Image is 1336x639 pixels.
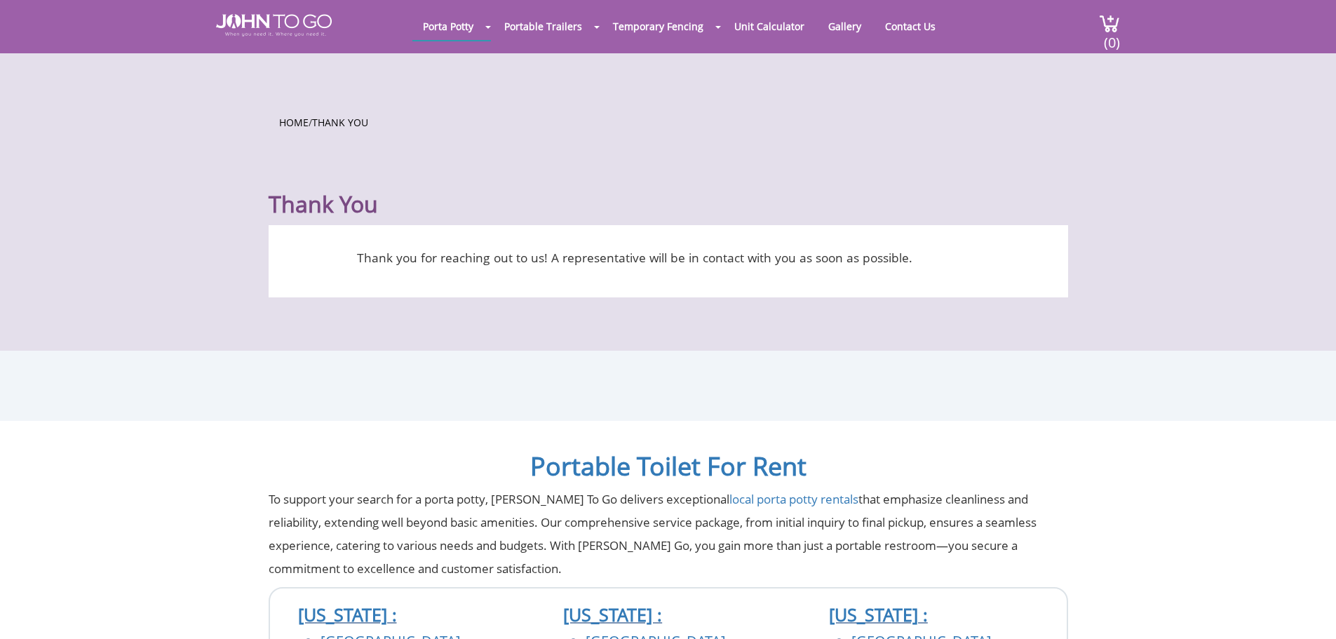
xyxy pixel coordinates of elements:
[269,156,1068,218] h1: Thank You
[724,13,815,40] a: Unit Calculator
[818,13,872,40] a: Gallery
[298,603,397,626] a: [US_STATE] :
[290,246,980,269] p: Thank you for reaching out to us! A representative will be in contact with you as soon as possible.
[829,603,928,626] a: [US_STATE] :
[530,449,807,483] a: Portable Toilet For Rent
[494,13,593,40] a: Portable Trailers
[269,487,1068,580] p: To support your search for a porta potty, [PERSON_NAME] To Go delivers exceptional that emphasize...
[412,13,484,40] a: Porta Potty
[602,13,714,40] a: Temporary Fencing
[875,13,946,40] a: Contact Us
[1099,14,1120,33] img: cart a
[312,116,368,129] a: Thank You
[563,603,662,626] a: [US_STATE] :
[216,14,332,36] img: JOHN to go
[279,112,1058,130] ul: /
[1103,22,1120,52] span: (0)
[729,491,858,507] a: local porta potty rentals
[279,116,309,129] a: Home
